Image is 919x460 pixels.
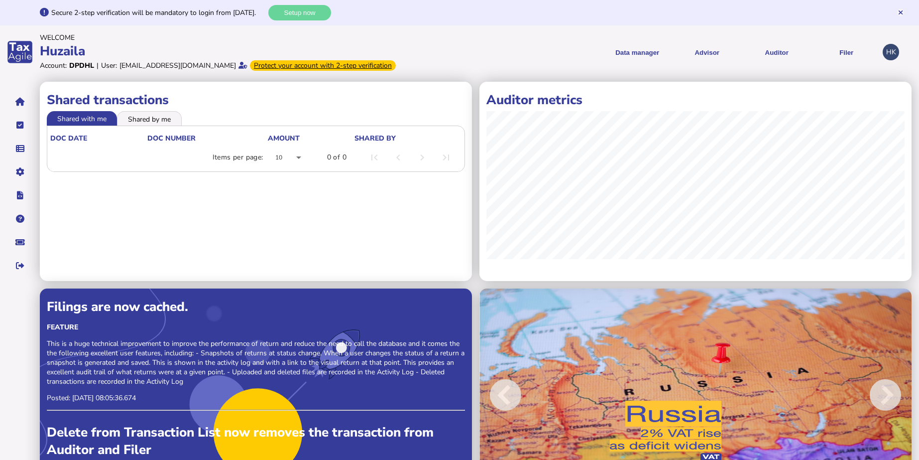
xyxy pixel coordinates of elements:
div: Amount [268,134,353,143]
button: Raise a support ticket [9,232,30,253]
div: shared by [354,134,459,143]
li: Shared with me [47,111,117,125]
div: doc number [147,134,267,143]
div: Account: [40,61,67,70]
button: Shows a dropdown of Data manager options [606,40,669,64]
button: Shows a dropdown of VAT Advisor options [676,40,738,64]
div: User: [101,61,117,70]
li: Shared by me [117,111,182,125]
div: Feature [47,322,465,332]
button: Filer [815,40,878,64]
div: Huzaila [40,42,457,60]
p: Posted: [DATE] 08:05:36.674 [47,393,465,403]
div: 0 of 0 [327,153,346,162]
i: Email verified [238,62,247,69]
button: Setup now [268,5,331,20]
div: Amount [268,134,300,143]
div: doc date [50,134,146,143]
button: Manage settings [9,161,30,182]
p: This is a huge technical improvement to improve the performance of return and reduce the need to ... [47,339,465,386]
div: Delete from Transaction List now removes the transaction from Auditor and Filer [47,424,465,459]
i: Data manager [16,149,24,149]
div: Welcome [40,33,457,42]
div: DPDHL [69,61,94,70]
button: Hide message [897,9,904,16]
div: doc number [147,134,196,143]
button: Sign out [9,255,30,276]
div: From Oct 1, 2025, 2-step verification will be required to login. Set it up now... [250,60,396,71]
div: | [97,61,99,70]
div: shared by [354,134,396,143]
div: Filings are now cached. [47,298,465,315]
button: Data manager [9,138,30,159]
div: Secure 2-step verification will be mandatory to login from [DATE]. [51,8,266,17]
div: [EMAIL_ADDRESS][DOMAIN_NAME] [119,61,236,70]
h1: Shared transactions [47,91,465,109]
button: Help pages [9,208,30,229]
h1: Auditor metrics [486,91,905,109]
menu: navigate products [461,40,878,64]
div: Profile settings [883,44,899,60]
button: Tasks [9,115,30,136]
button: Home [9,91,30,112]
div: Items per page: [213,153,263,162]
button: Auditor [745,40,808,64]
div: doc date [50,134,87,143]
button: Developer hub links [9,185,30,206]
